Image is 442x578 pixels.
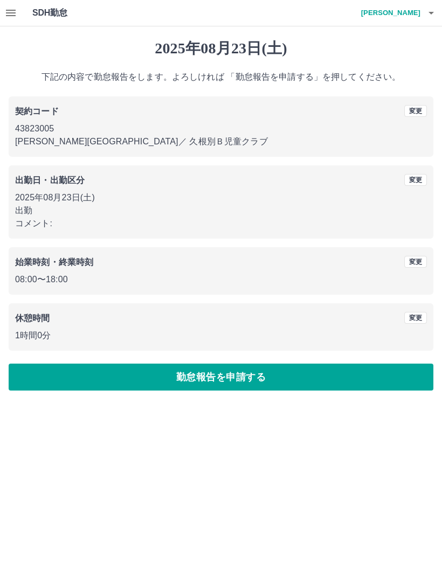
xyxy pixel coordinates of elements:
[15,122,427,135] p: 43823005
[404,312,427,324] button: 変更
[15,273,427,286] p: 08:00 〜 18:00
[15,257,93,267] b: 始業時刻・終業時刻
[9,71,433,83] p: 下記の内容で勤怠報告をします。よろしければ 「勤怠報告を申請する」を押してください。
[9,39,433,58] h1: 2025年08月23日(土)
[15,107,59,116] b: 契約コード
[15,314,50,323] b: 休憩時間
[9,364,433,391] button: 勤怠報告を申請する
[15,329,427,342] p: 1時間0分
[404,105,427,117] button: 変更
[15,217,427,230] p: コメント:
[15,176,85,185] b: 出勤日・出勤区分
[15,204,427,217] p: 出勤
[404,256,427,268] button: 変更
[15,191,427,204] p: 2025年08月23日(土)
[15,135,427,148] p: [PERSON_NAME][GEOGRAPHIC_DATA] ／ 久根別Ｂ児童クラブ
[404,174,427,186] button: 変更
